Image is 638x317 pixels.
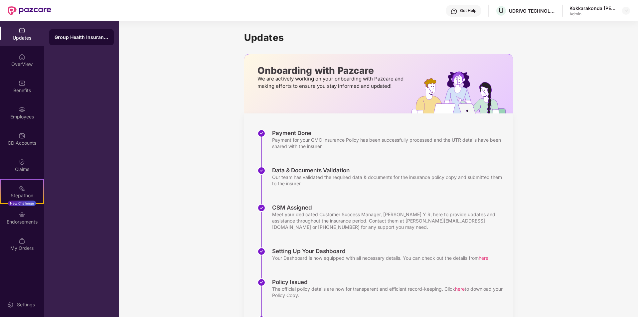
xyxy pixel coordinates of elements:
[411,72,513,113] img: hrOnboarding
[257,204,265,212] img: svg+xml;base64,PHN2ZyBpZD0iU3RlcC1Eb25lLTMyeDMyIiB4bWxucz0iaHR0cDovL3d3dy53My5vcmcvMjAwMC9zdmciIH...
[455,286,465,292] span: here
[19,132,25,139] img: svg+xml;base64,PHN2ZyBpZD0iQ0RfQWNjb3VudHMiIGRhdGEtbmFtZT0iQ0QgQWNjb3VudHMiIHhtbG5zPSJodHRwOi8vd3...
[479,255,488,261] span: here
[8,6,51,15] img: New Pazcare Logo
[244,32,513,43] h1: Updates
[19,27,25,34] img: svg+xml;base64,PHN2ZyBpZD0iVXBkYXRlZCIgeG1sbnM9Imh0dHA6Ly93d3cudzMub3JnLzIwMDAvc3ZnIiB3aWR0aD0iMj...
[19,211,25,218] img: svg+xml;base64,PHN2ZyBpZD0iRW5kb3JzZW1lbnRzIiB4bWxucz0iaHR0cDovL3d3dy53My5vcmcvMjAwMC9zdmciIHdpZH...
[19,106,25,113] img: svg+xml;base64,PHN2ZyBpZD0iRW1wbG95ZWVzIiB4bWxucz0iaHR0cDovL3d3dy53My5vcmcvMjAwMC9zdmciIHdpZHRoPS...
[569,11,616,17] div: Admin
[460,8,476,13] div: Get Help
[19,80,25,86] img: svg+xml;base64,PHN2ZyBpZD0iQmVuZWZpdHMiIHhtbG5zPSJodHRwOi8vd3d3LnczLm9yZy8yMDAwL3N2ZyIgd2lkdGg9Ij...
[272,255,488,261] div: Your Dashboard is now equipped with all necessary details. You can check out the details from
[272,174,506,187] div: Our team has validated the required data & documents for the insurance policy copy and submitted ...
[257,75,405,90] p: We are actively working on your onboarding with Pazcare and making efforts to ensure you stay inf...
[272,137,506,149] div: Payment for your GMC Insurance Policy has been successfully processed and the UTR details have be...
[257,247,265,255] img: svg+xml;base64,PHN2ZyBpZD0iU3RlcC1Eb25lLTMyeDMyIiB4bWxucz0iaHR0cDovL3d3dy53My5vcmcvMjAwMC9zdmciIH...
[272,286,506,298] div: The official policy details are now for transparent and efficient record-keeping. Click to downlo...
[257,167,265,175] img: svg+xml;base64,PHN2ZyBpZD0iU3RlcC1Eb25lLTMyeDMyIiB4bWxucz0iaHR0cDovL3d3dy53My5vcmcvMjAwMC9zdmciIH...
[19,238,25,244] img: svg+xml;base64,PHN2ZyBpZD0iTXlfT3JkZXJzIiBkYXRhLW5hbWU9Ik15IE9yZGVycyIgeG1sbnM9Imh0dHA6Ly93d3cudz...
[623,8,629,13] img: svg+xml;base64,PHN2ZyBpZD0iRHJvcGRvd24tMzJ4MzIiIHhtbG5zPSJodHRwOi8vd3d3LnczLm9yZy8yMDAwL3N2ZyIgd2...
[272,129,506,137] div: Payment Done
[55,34,108,41] div: Group Health Insurance
[272,247,488,255] div: Setting Up Your Dashboard
[272,278,506,286] div: Policy Issued
[257,129,265,137] img: svg+xml;base64,PHN2ZyBpZD0iU3RlcC1Eb25lLTMyeDMyIiB4bWxucz0iaHR0cDovL3d3dy53My5vcmcvMjAwMC9zdmciIH...
[19,54,25,60] img: svg+xml;base64,PHN2ZyBpZD0iSG9tZSIgeG1sbnM9Imh0dHA6Ly93d3cudzMub3JnLzIwMDAvc3ZnIiB3aWR0aD0iMjAiIG...
[569,5,616,11] div: Kokkarakonda [PERSON_NAME]
[451,8,457,15] img: svg+xml;base64,PHN2ZyBpZD0iSGVscC0zMngzMiIgeG1sbnM9Imh0dHA6Ly93d3cudzMub3JnLzIwMDAvc3ZnIiB3aWR0aD...
[8,201,36,206] div: New Challenge
[272,211,506,230] div: Meet your dedicated Customer Success Manager, [PERSON_NAME] Y R, here to provide updates and assi...
[19,159,25,165] img: svg+xml;base64,PHN2ZyBpZD0iQ2xhaW0iIHhtbG5zPSJodHRwOi8vd3d3LnczLm9yZy8yMDAwL3N2ZyIgd2lkdGg9IjIwIi...
[19,185,25,192] img: svg+xml;base64,PHN2ZyB4bWxucz0iaHR0cDovL3d3dy53My5vcmcvMjAwMC9zdmciIHdpZHRoPSIyMSIgaGVpZ2h0PSIyMC...
[7,301,14,308] img: svg+xml;base64,PHN2ZyBpZD0iU2V0dGluZy0yMHgyMCIgeG1sbnM9Imh0dHA6Ly93d3cudzMub3JnLzIwMDAvc3ZnIiB3aW...
[257,68,405,74] p: Onboarding with Pazcare
[272,204,506,211] div: CSM Assigned
[499,7,504,15] span: U
[1,192,43,199] div: Stepathon
[15,301,37,308] div: Settings
[272,167,506,174] div: Data & Documents Validation
[257,278,265,286] img: svg+xml;base64,PHN2ZyBpZD0iU3RlcC1Eb25lLTMyeDMyIiB4bWxucz0iaHR0cDovL3d3dy53My5vcmcvMjAwMC9zdmciIH...
[509,8,556,14] div: UDRIVO TECHNOLOGIES PRIVATE LIMITED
